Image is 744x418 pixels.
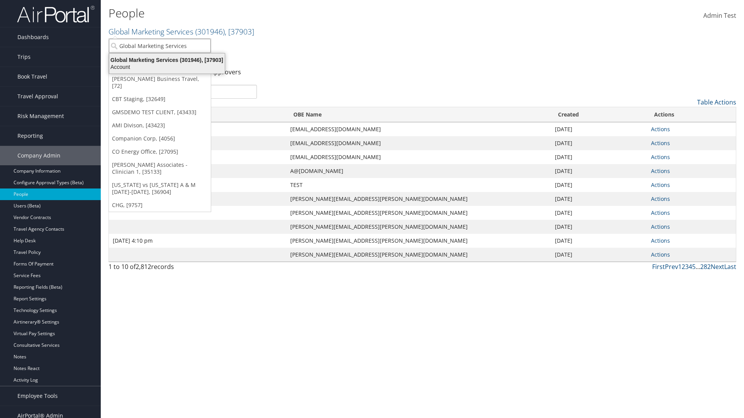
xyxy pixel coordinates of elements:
span: Employee Tools [17,386,58,406]
td: [DATE] [551,178,647,192]
td: [DATE] [551,206,647,220]
th: OBE Name: activate to sort column ascending [286,107,551,122]
span: Book Travel [17,67,47,86]
td: [DATE] [551,164,647,178]
a: Companion Corp, [4056] [109,132,211,145]
span: Dashboards [17,27,49,47]
span: Admin Test [703,11,736,20]
a: CO Energy Office, [27095] [109,145,211,158]
a: Actions [651,167,670,175]
span: 2,812 [136,262,151,271]
td: [PERSON_NAME][EMAIL_ADDRESS][PERSON_NAME][DOMAIN_NAME] [286,192,551,206]
td: [PERSON_NAME][EMAIL_ADDRESS][PERSON_NAME][DOMAIN_NAME] [286,234,551,248]
a: CBT Staging, [32649] [109,93,211,106]
a: 4 [689,262,692,271]
th: Actions [647,107,736,122]
div: Global Marketing Services (301946), [37903] [105,57,229,63]
a: Last [724,262,736,271]
td: [DATE] [551,248,647,262]
a: AMI Divison, [43423] [109,119,211,132]
a: Prev [665,262,678,271]
a: [US_STATE] vs [US_STATE] A & M [DATE]-[DATE], [36904] [109,178,211,199]
img: airportal-logo.png [17,5,95,23]
div: 1 to 10 of records [108,262,257,275]
span: ( 301946 ) [195,26,225,37]
td: TEST [286,178,551,192]
td: [DATE] [551,192,647,206]
td: [DATE] [551,234,647,248]
a: Actions [651,181,670,188]
td: [EMAIL_ADDRESS][DOMAIN_NAME] [286,136,551,150]
a: [PERSON_NAME] Associates - Clinician 1, [35133] [109,158,211,178]
a: Approvers [210,68,241,76]
a: Actions [651,223,670,230]
a: Actions [651,237,670,244]
span: Trips [17,47,31,67]
td: [EMAIL_ADDRESS][DOMAIN_NAME] [286,150,551,164]
a: [PERSON_NAME] Business Travel, [72] [109,72,211,93]
a: Actions [651,209,670,216]
a: First [652,262,665,271]
td: [DATE] [551,136,647,150]
th: Created: activate to sort column ascending [551,107,647,122]
a: Actions [651,125,670,133]
div: Account [105,63,229,70]
a: Actions [651,251,670,258]
td: A@[DOMAIN_NAME] [286,164,551,178]
a: Actions [651,139,670,147]
a: Actions [651,153,670,161]
td: [DATE] [551,150,647,164]
td: [DATE] 4:10 pm [109,234,286,248]
span: … [696,262,700,271]
a: Global Marketing Services [108,26,254,37]
input: Search Accounts [109,39,211,53]
span: Company Admin [17,146,60,165]
td: [PERSON_NAME][EMAIL_ADDRESS][PERSON_NAME][DOMAIN_NAME] [286,248,551,262]
span: Travel Approval [17,87,58,106]
td: [EMAIL_ADDRESS][DOMAIN_NAME] [286,122,551,136]
a: GMSDEMO TEST CLIENT, [43433] [109,106,211,119]
td: [PERSON_NAME][EMAIL_ADDRESS][PERSON_NAME][DOMAIN_NAME] [286,206,551,220]
a: Actions [651,195,670,202]
h1: People [108,5,527,21]
a: 3 [685,262,689,271]
td: [DATE] [551,122,647,136]
a: 5 [692,262,696,271]
td: [DATE] [551,220,647,234]
a: Next [711,262,724,271]
a: Table Actions [697,98,736,106]
a: Admin Test [703,4,736,28]
span: Risk Management [17,106,64,126]
span: Reporting [17,126,43,146]
span: , [ 37903 ] [225,26,254,37]
a: CHG, [9757] [109,199,211,212]
a: 282 [700,262,711,271]
a: 2 [682,262,685,271]
a: 1 [678,262,682,271]
td: [PERSON_NAME][EMAIL_ADDRESS][PERSON_NAME][DOMAIN_NAME] [286,220,551,234]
